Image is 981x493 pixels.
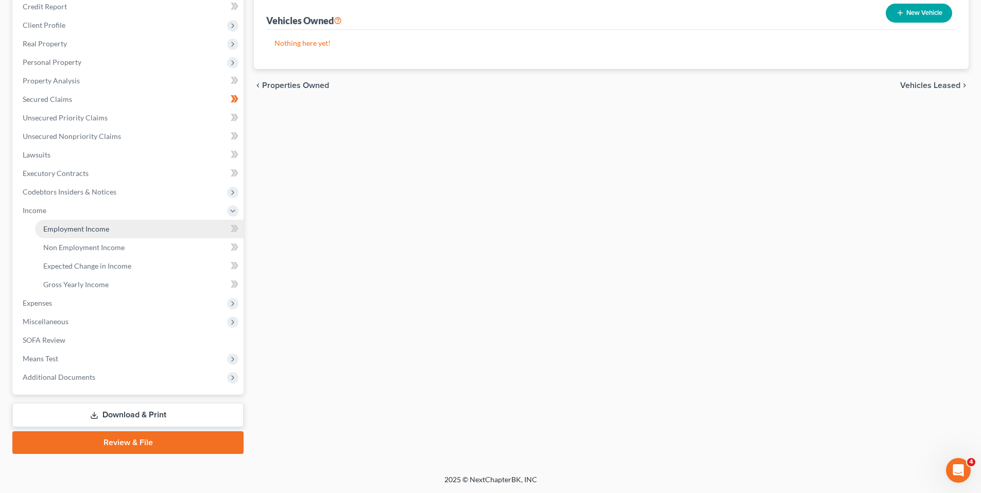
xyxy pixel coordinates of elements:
[35,238,244,257] a: Non Employment Income
[14,72,244,90] a: Property Analysis
[900,81,969,90] button: Vehicles Leased chevron_right
[23,21,65,29] span: Client Profile
[900,81,960,90] span: Vehicles Leased
[23,317,68,326] span: Miscellaneous
[23,150,50,159] span: Lawsuits
[23,76,80,85] span: Property Analysis
[254,81,262,90] i: chevron_left
[23,169,89,178] span: Executory Contracts
[35,220,244,238] a: Employment Income
[14,127,244,146] a: Unsecured Nonpriority Claims
[23,206,46,215] span: Income
[886,4,952,23] button: New Vehicle
[23,132,121,140] span: Unsecured Nonpriority Claims
[35,275,244,294] a: Gross Yearly Income
[14,109,244,127] a: Unsecured Priority Claims
[274,38,948,48] p: Nothing here yet!
[43,224,109,233] span: Employment Income
[23,373,95,381] span: Additional Documents
[23,39,67,48] span: Real Property
[23,298,52,307] span: Expenses
[14,146,244,164] a: Lawsuits
[967,458,975,466] span: 4
[254,81,329,90] button: chevron_left Properties Owned
[960,81,969,90] i: chevron_right
[14,164,244,183] a: Executory Contracts
[14,331,244,349] a: SOFA Review
[12,431,244,454] a: Review & File
[23,336,65,344] span: SOFA Review
[23,113,108,122] span: Unsecured Priority Claims
[262,81,329,90] span: Properties Owned
[23,187,116,196] span: Codebtors Insiders & Notices
[43,261,131,270] span: Expected Change in Income
[43,280,109,289] span: Gross Yearly Income
[23,95,72,103] span: Secured Claims
[197,474,784,493] div: 2025 © NextChapterBK, INC
[35,257,244,275] a: Expected Change in Income
[23,2,67,11] span: Credit Report
[43,243,125,252] span: Non Employment Income
[12,403,244,427] a: Download & Print
[14,90,244,109] a: Secured Claims
[23,354,58,363] span: Means Test
[23,58,81,66] span: Personal Property
[266,14,342,27] div: Vehicles Owned
[946,458,971,483] iframe: Intercom live chat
